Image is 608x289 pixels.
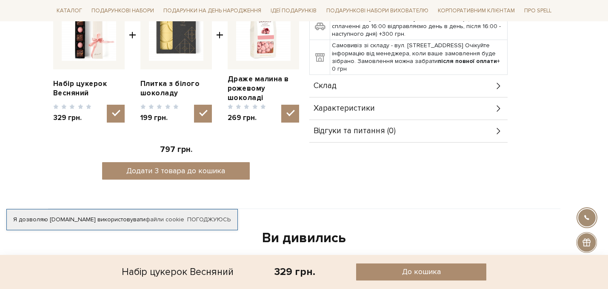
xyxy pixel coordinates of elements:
[149,6,203,61] img: Плитка з білого шоколаду
[146,216,184,223] a: файли cookie
[323,3,432,18] a: Подарункові набори вихователю
[236,6,291,61] img: Драже малина в рожевому шоколаді
[314,127,396,135] span: Відгуки та питання (0)
[228,113,266,123] span: 269 грн.
[187,216,231,223] a: Погоджуюсь
[62,6,116,61] img: Набір цукерок Весняний
[402,267,441,277] span: До кошика
[58,229,550,247] div: Ви дивились
[53,79,125,98] a: Набір цукерок Весняний
[53,4,86,17] a: Каталог
[140,79,212,98] a: Плитка з білого шоколаду
[521,4,555,17] a: Про Spell
[122,263,234,280] div: Набір цукерок Весняний
[53,113,92,123] span: 329 грн.
[160,4,265,17] a: Подарунки на День народження
[356,263,486,280] button: До кошика
[228,74,299,103] a: Драже малина в рожевому шоколаді
[314,82,337,90] span: Склад
[438,57,497,65] b: після повної оплати
[140,113,179,123] span: 199 грн.
[7,216,237,223] div: Я дозволяю [DOMAIN_NAME] використовувати
[330,13,507,40] td: Доставка по [PERSON_NAME] від Uklon Delivery (Замовлення сплаченні до 16:00 відправляємо день в д...
[88,4,157,17] a: Подарункові набори
[267,4,320,17] a: Ідеї подарунків
[330,40,507,75] td: Самовивіз зі складу - вул. [STREET_ADDRESS] Очікуйте інформацію від менеджера, коли ваше замовлен...
[160,145,192,155] span: 797 грн.
[314,105,375,112] span: Характеристики
[434,3,518,18] a: Корпоративним клієнтам
[102,162,250,180] button: Додати 3 товара до кошика
[274,265,315,278] div: 329 грн.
